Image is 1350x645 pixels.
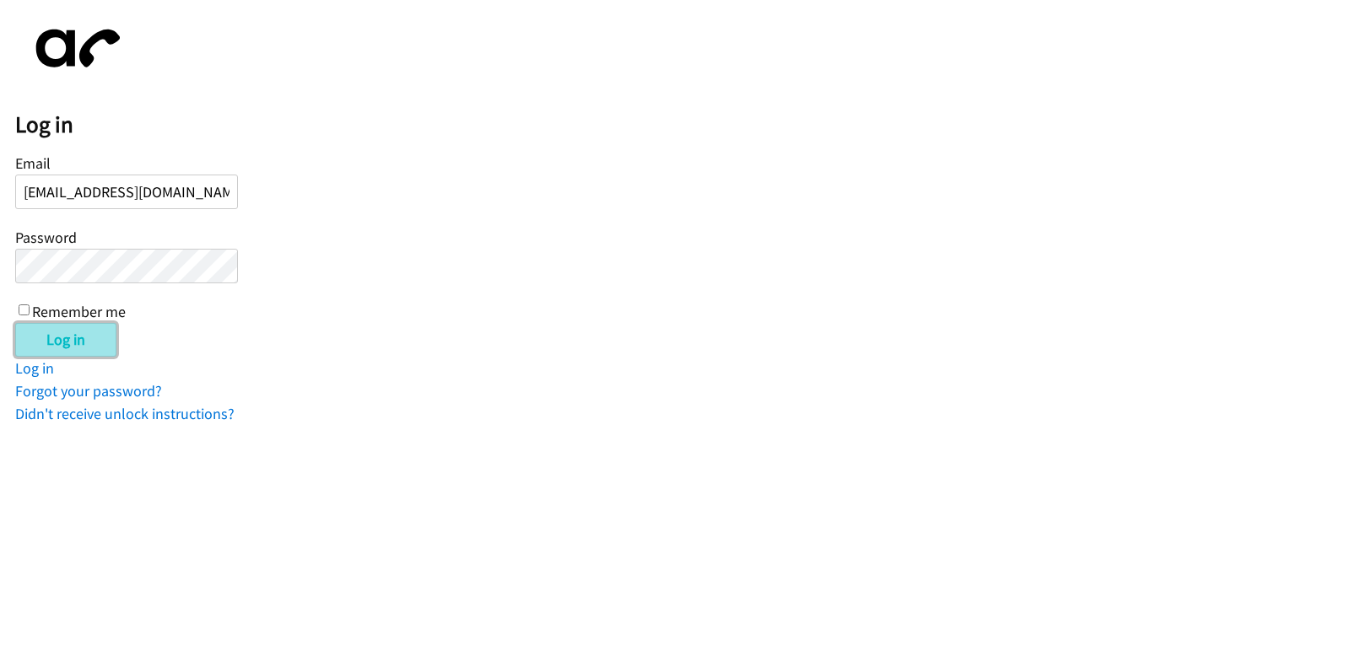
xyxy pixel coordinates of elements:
[15,153,51,173] label: Email
[15,110,1350,139] h2: Log in
[15,381,162,400] a: Forgot your password?
[15,404,235,423] a: Didn't receive unlock instructions?
[15,228,77,247] label: Password
[15,358,54,378] a: Log in
[15,323,116,357] input: Log in
[15,15,133,82] img: aphone-8a226864a2ddd6a5e75d1ebefc011f4aa8f32683c2d82f3fb0802fe031f96514.svg
[32,302,126,321] label: Remember me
